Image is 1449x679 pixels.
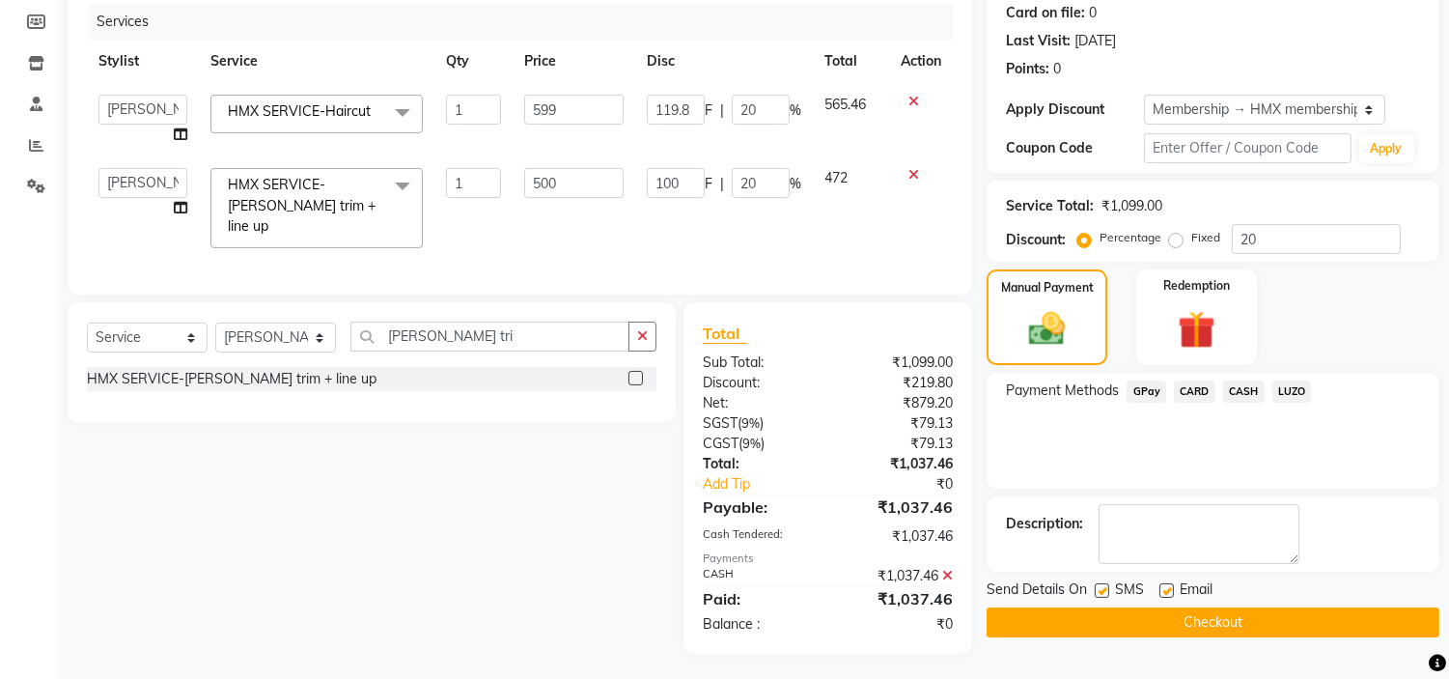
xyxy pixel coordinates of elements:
div: Total: [688,454,828,474]
div: ( ) [688,413,828,434]
div: Net: [688,393,828,413]
div: ₹1,099.00 [1101,196,1162,216]
div: Services [89,4,967,40]
span: GPay [1127,381,1166,403]
div: ₹1,037.46 [828,454,968,474]
span: 9% [742,436,761,451]
span: Email [1180,580,1212,604]
div: Paid: [688,587,828,610]
div: Discount: [688,373,828,393]
img: _cash.svg [1017,308,1075,350]
div: Apply Discount [1006,99,1144,120]
div: ₹219.80 [828,373,968,393]
span: | [720,174,724,194]
th: Disc [635,40,813,83]
span: Total [703,324,747,344]
div: ₹1,037.46 [828,495,968,519]
th: Service [199,40,434,83]
th: Price [513,40,635,83]
div: Balance : [688,614,828,635]
div: Payable: [688,495,828,519]
div: Sub Total: [688,353,828,373]
div: Cash Tendered: [688,526,828,547]
th: Action [889,40,953,83]
div: Discount: [1006,230,1066,250]
span: % [790,100,801,121]
div: 0 [1053,59,1061,79]
input: Enter Offer / Coupon Code [1144,133,1351,163]
div: ₹79.13 [828,434,968,454]
label: Fixed [1191,229,1220,246]
button: Apply [1359,134,1414,163]
div: ₹79.13 [828,413,968,434]
div: ₹0 [851,474,968,495]
div: ( ) [688,434,828,454]
span: SGST [703,414,738,432]
div: ₹1,099.00 [828,353,968,373]
th: Total [813,40,889,83]
span: Send Details On [987,580,1087,604]
div: [DATE] [1074,31,1116,51]
th: Stylist [87,40,199,83]
a: x [268,217,277,235]
div: Service Total: [1006,196,1094,216]
span: 565.46 [824,96,866,113]
div: ₹0 [828,614,968,635]
label: Percentage [1100,229,1161,246]
span: F [705,174,712,194]
span: CASH [1223,381,1265,403]
a: x [371,102,379,120]
div: HMX SERVICE-[PERSON_NAME] trim + line up [87,369,376,389]
span: % [790,174,801,194]
button: Checkout [987,608,1439,637]
span: | [720,100,724,121]
span: LUZO [1272,381,1312,403]
th: Qty [434,40,513,83]
input: Search or Scan [350,322,629,352]
div: ₹879.20 [828,393,968,413]
label: Manual Payment [1001,279,1094,297]
span: CGST [703,435,738,452]
a: Add Tip [688,474,851,495]
div: Payments [703,551,953,567]
label: Redemption [1163,277,1230,295]
div: Coupon Code [1006,138,1144,158]
div: ₹1,037.46 [828,526,968,547]
span: HMX SERVICE-Haircut [228,102,371,120]
div: Last Visit: [1006,31,1071,51]
div: Description: [1006,514,1083,534]
div: Points: [1006,59,1049,79]
div: ₹1,037.46 [828,587,968,610]
span: CARD [1174,381,1215,403]
span: SMS [1115,580,1144,604]
div: Card on file: [1006,3,1085,23]
span: HMX SERVICE-[PERSON_NAME] trim + line up [228,176,376,235]
span: 9% [741,415,760,431]
div: 0 [1089,3,1097,23]
div: ₹1,037.46 [828,566,968,586]
span: F [705,100,712,121]
img: _gift.svg [1166,306,1227,354]
div: CASH [688,566,828,586]
span: 472 [824,169,848,186]
span: Payment Methods [1006,381,1119,401]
